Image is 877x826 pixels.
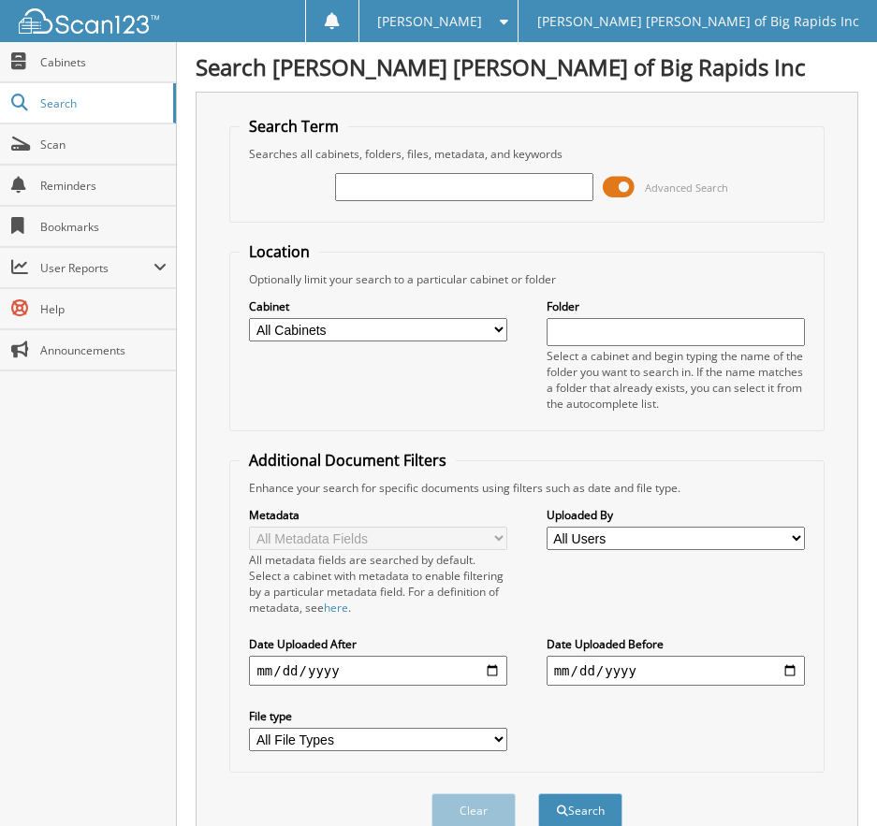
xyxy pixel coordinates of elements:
div: Enhance your search for specific documents using filters such as date and file type. [240,480,813,496]
span: Bookmarks [40,219,167,235]
input: start [249,656,507,686]
label: Date Uploaded After [249,636,507,652]
label: Date Uploaded Before [547,636,805,652]
label: Cabinet [249,298,507,314]
div: Select a cabinet and begin typing the name of the folder you want to search in. If the name match... [547,348,805,412]
a: here [324,600,348,616]
span: [PERSON_NAME] [PERSON_NAME] of Big Rapids Inc [537,16,859,27]
div: All metadata fields are searched by default. Select a cabinet with metadata to enable filtering b... [249,552,507,616]
input: end [547,656,805,686]
span: Scan [40,137,167,152]
span: User Reports [40,260,153,276]
legend: Search Term [240,116,348,137]
span: Announcements [40,342,167,358]
span: Search [40,95,164,111]
span: Reminders [40,178,167,194]
span: [PERSON_NAME] [377,16,482,27]
h1: Search [PERSON_NAME] [PERSON_NAME] of Big Rapids Inc [196,51,858,82]
div: Optionally limit your search to a particular cabinet or folder [240,271,813,287]
div: Searches all cabinets, folders, files, metadata, and keywords [240,146,813,162]
legend: Additional Document Filters [240,450,456,471]
span: Cabinets [40,54,167,70]
img: scan123-logo-white.svg [19,8,159,34]
label: Folder [547,298,805,314]
label: File type [249,708,507,724]
span: Help [40,301,167,317]
label: Uploaded By [547,507,805,523]
span: Advanced Search [645,181,728,195]
label: Metadata [249,507,507,523]
legend: Location [240,241,319,262]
